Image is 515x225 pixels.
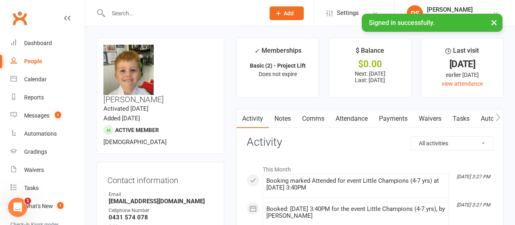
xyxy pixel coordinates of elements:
[10,179,85,197] a: Tasks
[373,109,413,128] a: Payments
[55,111,61,118] span: 1
[106,8,259,19] input: Search...
[337,4,359,22] span: Settings
[24,94,44,101] div: Reports
[10,107,85,125] a: Messages 1
[266,178,445,191] div: Booking marked Attended for event Little Champions (4-7 yrs) at [DATE] 3:40PM
[10,197,85,215] a: What's New1
[247,161,493,174] li: This Month
[259,71,297,77] span: Does not expire
[336,60,404,68] div: $0.00
[24,185,39,191] div: Tasks
[250,62,306,69] strong: Basic (2) - Project Lift
[103,115,140,122] time: Added [DATE]
[457,202,490,208] i: [DATE] 3:27 PM
[487,14,501,31] button: ×
[24,112,49,119] div: Messages
[457,174,490,180] i: [DATE] 3:27 PM
[428,60,496,68] div: [DATE]
[103,138,167,146] span: [DEMOGRAPHIC_DATA]
[10,143,85,161] a: Gradings
[269,109,297,128] a: Notes
[109,191,213,198] div: Email
[330,109,373,128] a: Attendance
[25,198,31,204] span: 1
[10,52,85,70] a: People
[24,76,47,83] div: Calendar
[407,5,423,21] div: DS
[284,10,294,17] span: Add
[10,70,85,89] a: Calendar
[24,58,42,64] div: People
[442,81,483,87] a: view attendance
[10,34,85,52] a: Dashboard
[447,109,475,128] a: Tasks
[103,45,217,104] h3: [PERSON_NAME]
[237,109,269,128] a: Activity
[8,198,27,217] iframe: Intercom live chat
[107,173,213,185] h3: Contact information
[266,206,445,219] div: Booked: [DATE] 3:40PM for the event Little Champions (4-7 yrs), by [PERSON_NAME]
[10,8,30,28] a: Clubworx
[297,109,330,128] a: Comms
[10,125,85,143] a: Automations
[24,40,52,46] div: Dashboard
[369,19,435,27] span: Signed in successfully.
[109,214,213,221] strong: 0431 574 078
[336,70,404,83] p: Next: [DATE] Last: [DATE]
[247,136,493,149] h3: Activity
[356,45,384,60] div: $ Balance
[10,161,85,179] a: Waivers
[10,89,85,107] a: Reports
[445,45,479,60] div: Last visit
[103,45,154,95] img: image1723245596.png
[103,105,148,112] time: Activated [DATE]
[24,130,57,137] div: Automations
[24,167,44,173] div: Waivers
[24,149,47,155] div: Gradings
[413,109,447,128] a: Waivers
[254,45,301,60] div: Memberships
[57,202,64,209] span: 1
[115,127,159,133] span: Active member
[270,6,304,20] button: Add
[254,47,260,55] i: ✓
[109,207,213,215] div: Cellphone Number
[427,13,484,21] div: Sunshine Coast Karate
[427,6,484,13] div: [PERSON_NAME]
[24,203,53,209] div: What's New
[109,198,213,205] strong: [EMAIL_ADDRESS][DOMAIN_NAME]
[428,70,496,79] div: earlier [DATE]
